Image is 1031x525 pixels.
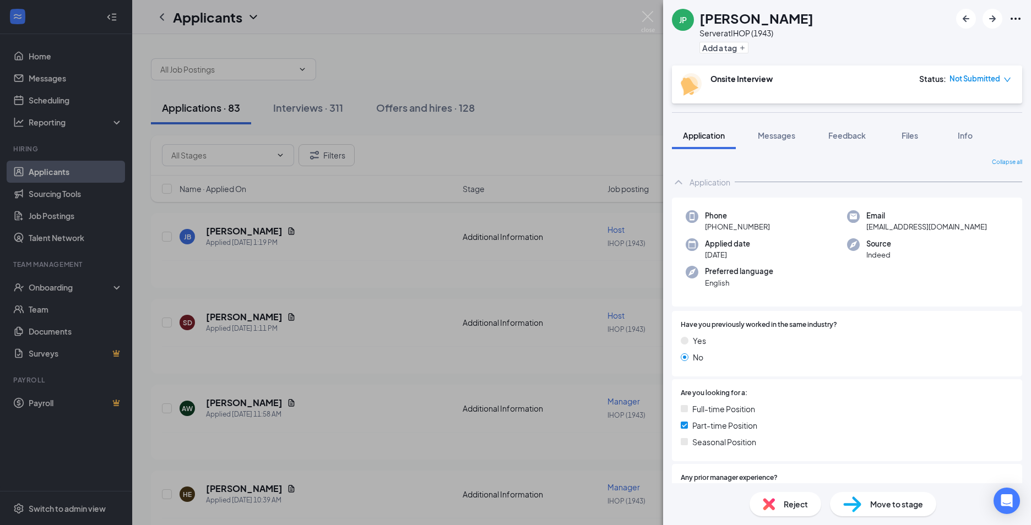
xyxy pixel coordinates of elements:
button: ArrowLeftNew [956,9,976,29]
span: Not Submitted [949,73,1000,84]
span: Indeed [866,249,891,260]
span: [EMAIL_ADDRESS][DOMAIN_NAME] [866,221,987,232]
svg: ChevronUp [672,176,685,189]
span: English [705,277,773,288]
span: Info [958,130,973,140]
svg: ArrowRight [986,12,999,25]
span: Seasonal Position [692,436,756,448]
span: Reject [784,498,808,510]
span: [DATE] [705,249,750,260]
span: Move to stage [870,498,923,510]
h1: [PERSON_NAME] [699,9,813,28]
span: Collapse all [992,158,1022,167]
span: Files [902,130,918,140]
span: down [1003,76,1011,84]
div: Open Intercom Messenger [994,488,1020,514]
svg: Ellipses [1009,12,1022,25]
span: Applied date [705,238,750,249]
span: No [693,351,703,363]
div: JP [679,14,687,25]
span: [PHONE_NUMBER] [705,221,770,232]
span: Have you previously worked in the same industry? [681,320,837,330]
span: Messages [758,130,795,140]
button: ArrowRight [983,9,1002,29]
div: Application [690,177,730,188]
div: Status : [919,73,946,84]
b: Onsite Interview [710,74,773,84]
span: Yes [693,335,706,347]
div: Server at IHOP (1943) [699,28,813,39]
svg: ArrowLeftNew [959,12,973,25]
span: Full-time Position [692,403,755,415]
button: PlusAdd a tag [699,42,748,53]
span: Email [866,210,987,221]
span: Any prior manager experience? [681,473,778,483]
span: Part-time Position [692,419,757,431]
span: Are you looking for a: [681,388,747,398]
span: Source [866,238,891,249]
span: Feedback [828,130,866,140]
svg: Plus [739,45,746,51]
span: Phone [705,210,770,221]
span: Application [683,130,725,140]
span: Preferred language [705,266,773,277]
